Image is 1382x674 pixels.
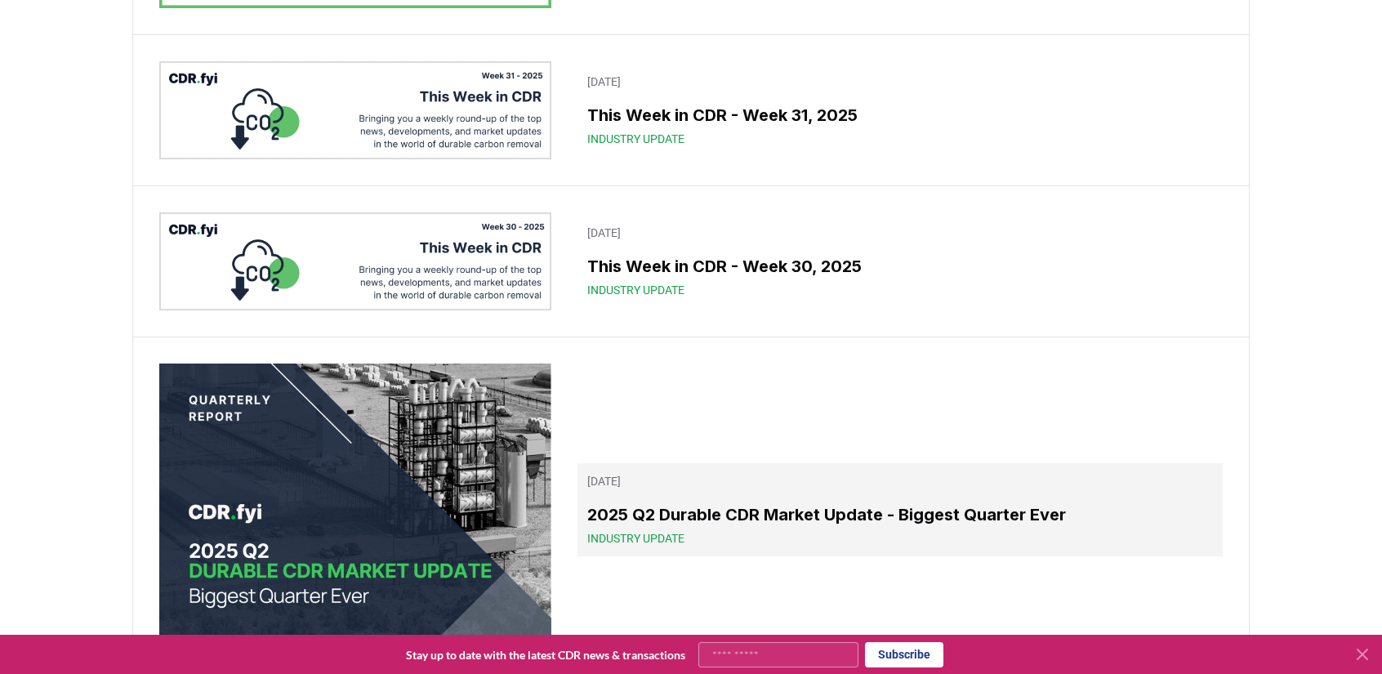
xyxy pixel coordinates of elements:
[587,502,1213,527] h3: 2025 Q2 Durable CDR Market Update - Biggest Quarter Ever
[577,463,1223,556] a: [DATE]2025 Q2 Durable CDR Market Update - Biggest Quarter EverIndustry Update
[587,282,684,298] span: Industry Update
[577,64,1223,157] a: [DATE]This Week in CDR - Week 31, 2025Industry Update
[159,364,551,658] img: 2025 Q2 Durable CDR Market Update - Biggest Quarter Ever blog post image
[587,131,684,147] span: Industry Update
[159,212,551,310] img: This Week in CDR - Week 30, 2025 blog post image
[587,530,684,547] span: Industry Update
[587,473,1213,489] p: [DATE]
[587,225,1213,241] p: [DATE]
[159,61,551,159] img: This Week in CDR - Week 31, 2025 blog post image
[587,254,1213,279] h3: This Week in CDR - Week 30, 2025
[587,103,1213,127] h3: This Week in CDR - Week 31, 2025
[587,74,1213,90] p: [DATE]
[577,215,1223,308] a: [DATE]This Week in CDR - Week 30, 2025Industry Update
